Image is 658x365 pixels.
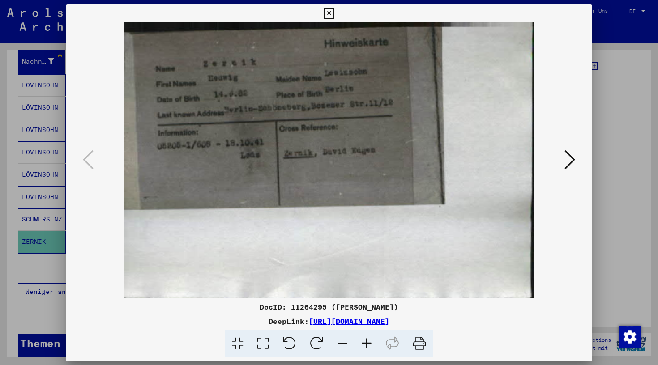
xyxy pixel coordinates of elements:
img: Zustimmung ändern [619,326,641,348]
div: Zustimmung ändern [619,326,640,347]
a: [URL][DOMAIN_NAME] [309,317,389,326]
img: 001.jpg [96,22,562,298]
div: DocID: 11264295 ([PERSON_NAME]) [66,301,592,312]
div: DeepLink: [66,316,592,327]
